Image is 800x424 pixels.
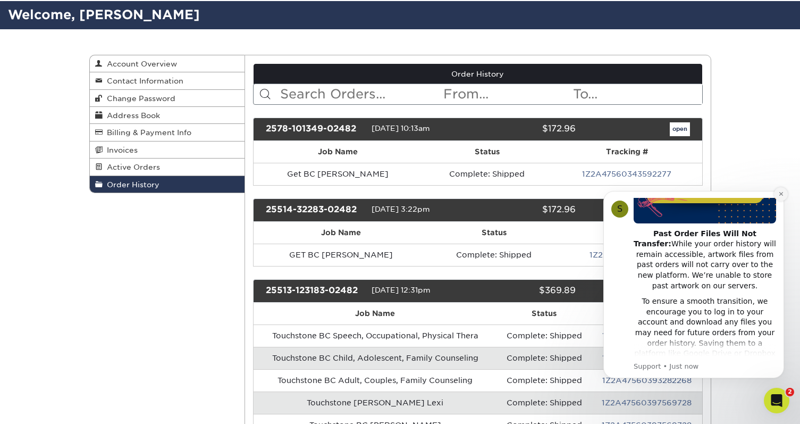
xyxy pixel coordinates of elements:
[470,284,584,298] div: $369.89
[496,325,591,347] td: Complete: Shipped
[254,369,496,392] td: Touchstone BC Adult, Couples, Family Counseling
[254,325,496,347] td: Touchstone BC Speech, Occupational, Physical Thera
[552,141,702,163] th: Tracking #
[587,175,800,395] iframe: Intercom notifications message
[372,205,430,213] span: [DATE] 3:22pm
[496,392,591,414] td: Complete: Shipped
[422,163,552,185] td: Complete: Shipped
[258,284,372,298] div: 25513-123183-02482
[442,84,572,104] input: From...
[103,146,138,154] span: Invoices
[786,388,794,396] span: 2
[428,244,560,266] td: Complete: Shipped
[103,180,159,189] span: Order History
[103,60,177,68] span: Account Overview
[254,64,702,84] a: Order History
[670,122,690,136] a: open
[90,72,245,89] a: Contact Information
[372,286,431,294] span: [DATE] 12:31pm
[90,142,245,159] a: Invoices
[470,122,584,136] div: $172.96
[90,176,245,193] a: Order History
[103,77,183,85] span: Contact Information
[90,107,245,124] a: Address Book
[258,203,372,217] div: 25514-32283-02482
[254,303,496,325] th: Job Name
[602,398,692,407] a: 1Z2A47560397569728
[279,84,442,104] input: Search Orders...
[90,55,245,72] a: Account Overview
[496,347,591,369] td: Complete: Shipped
[90,90,245,107] a: Change Password
[254,163,422,185] td: Get BC [PERSON_NAME]
[712,395,800,424] iframe: Google Customer Reviews
[90,159,245,176] a: Active Orders
[90,124,245,141] a: Billing & Payment Info
[254,347,496,369] td: Touchstone BC Child, Adolescent, Family Counseling
[258,122,372,136] div: 2578-101349-02482
[254,141,422,163] th: Job Name
[470,203,584,217] div: $172.96
[103,94,175,103] span: Change Password
[582,170,671,178] a: 1Z2A47560343592277
[254,244,428,266] td: GET BC [PERSON_NAME]
[103,128,191,137] span: Billing & Payment Info
[496,303,591,325] th: Status
[254,222,428,244] th: Job Name
[764,388,789,413] iframe: Intercom live chat
[422,141,552,163] th: Status
[254,392,496,414] td: Touchstone [PERSON_NAME] Lexi
[103,163,160,171] span: Active Orders
[372,124,430,132] span: [DATE] 10:13am
[560,222,702,244] th: Tracking #
[103,111,160,120] span: Address Book
[428,222,560,244] th: Status
[572,84,702,104] input: To...
[496,369,591,392] td: Complete: Shipped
